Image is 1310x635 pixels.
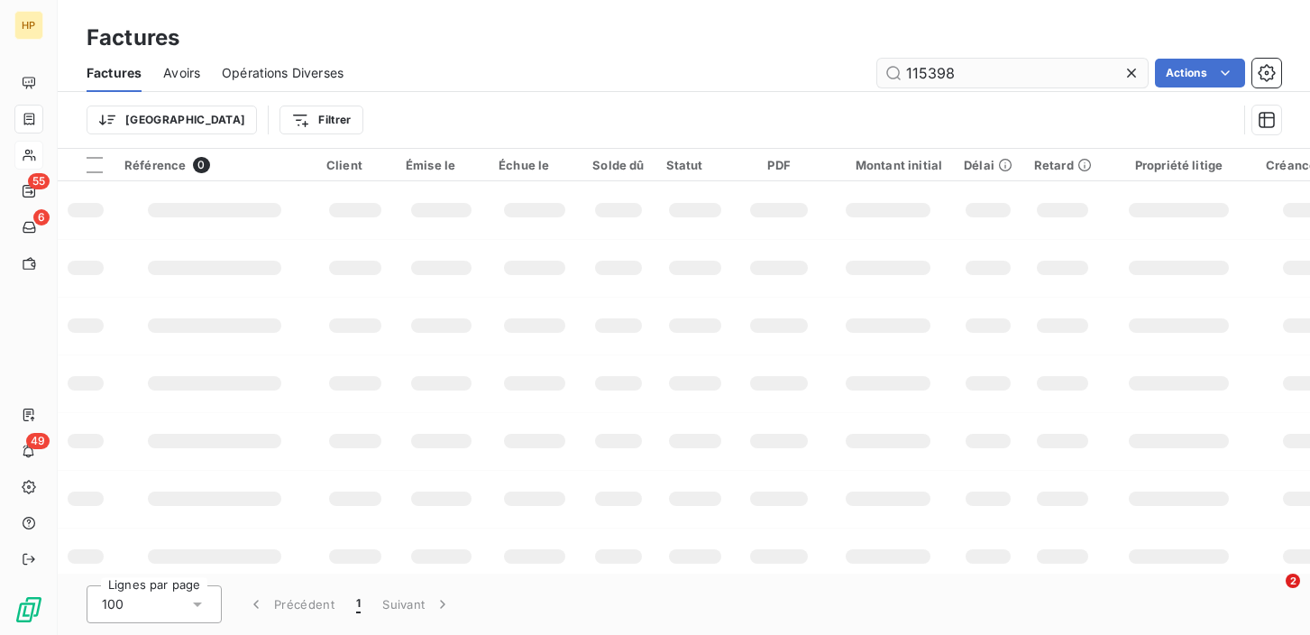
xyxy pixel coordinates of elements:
button: Filtrer [279,106,362,134]
span: 1 [356,595,361,613]
div: HP [14,11,43,40]
span: 2 [1286,574,1300,588]
span: 6 [33,209,50,225]
button: Précédent [236,585,345,623]
span: 100 [102,595,124,613]
div: PDF [746,158,811,172]
span: 49 [26,433,50,449]
div: Propriété litige [1113,158,1244,172]
button: [GEOGRAPHIC_DATA] [87,106,257,134]
button: 1 [345,585,371,623]
button: Suivant [371,585,463,623]
div: Échue le [499,158,571,172]
img: Logo LeanPay [14,595,43,624]
div: Émise le [406,158,477,172]
div: Retard [1034,158,1092,172]
button: Actions [1155,59,1245,87]
span: Référence [124,158,186,172]
div: Montant initial [834,158,942,172]
div: Solde dû [592,158,644,172]
div: Statut [666,158,725,172]
h3: Factures [87,22,179,54]
div: Délai [964,158,1012,172]
span: Factures [87,64,142,82]
span: 0 [193,157,209,173]
span: 55 [28,173,50,189]
span: Avoirs [163,64,200,82]
div: Client [326,158,384,172]
span: Opérations Diverses [222,64,344,82]
iframe: Intercom live chat [1249,574,1292,617]
input: Rechercher [877,59,1148,87]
